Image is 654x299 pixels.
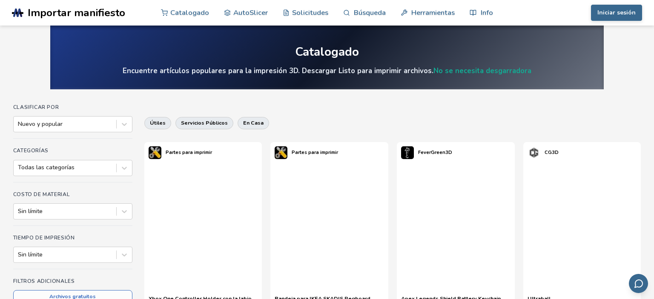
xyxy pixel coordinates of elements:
button: útiles [144,117,171,129]
input: Nuevo y popular [18,121,20,128]
p: Partes para imprimir [292,148,338,157]
h4: Categorías [13,148,132,154]
h4: Clasificar por [13,104,132,110]
input: Sin límite [18,208,20,215]
img: El perfil de PartsToImprimir [275,146,287,159]
div: Catalogado [295,46,359,59]
img: El perfil de PartsToImprimir [149,146,161,159]
p: CG3D [545,148,559,157]
h4: Costo de material [13,191,132,197]
a: Perfil de FeverGreen3DFeverGreen3D [397,142,456,163]
a: El perfil de PartsToImprimirPartes para imprimir [270,142,342,163]
button: en casa [238,117,269,129]
p: Partes para imprimir [166,148,212,157]
span: Importar manifiesto [28,7,125,19]
input: Sin límite [18,251,20,258]
button: servicios públicos [175,117,233,129]
a: Perfil de CG3DCG3D [523,142,563,163]
p: FeverGreen3D [418,148,452,157]
img: Perfil de FeverGreen3D [401,146,414,159]
a: No se necesita desgarradora [433,66,531,76]
a: El perfil de PartsToImprimirPartes para imprimir [144,142,216,163]
h4: Filtros adicionales [13,278,132,284]
button: Iniciar sesión [591,5,642,21]
input: Todas las categorías [18,164,20,171]
button: Enviar retroalimentación por correo electrónico [629,274,648,293]
h4: Tiempo de impresión [13,235,132,241]
img: Perfil de CG3D [528,146,540,159]
h4: Encuentre artículos populares para la impresión 3D. Descargar Listo para imprimir archivos. [123,66,531,76]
